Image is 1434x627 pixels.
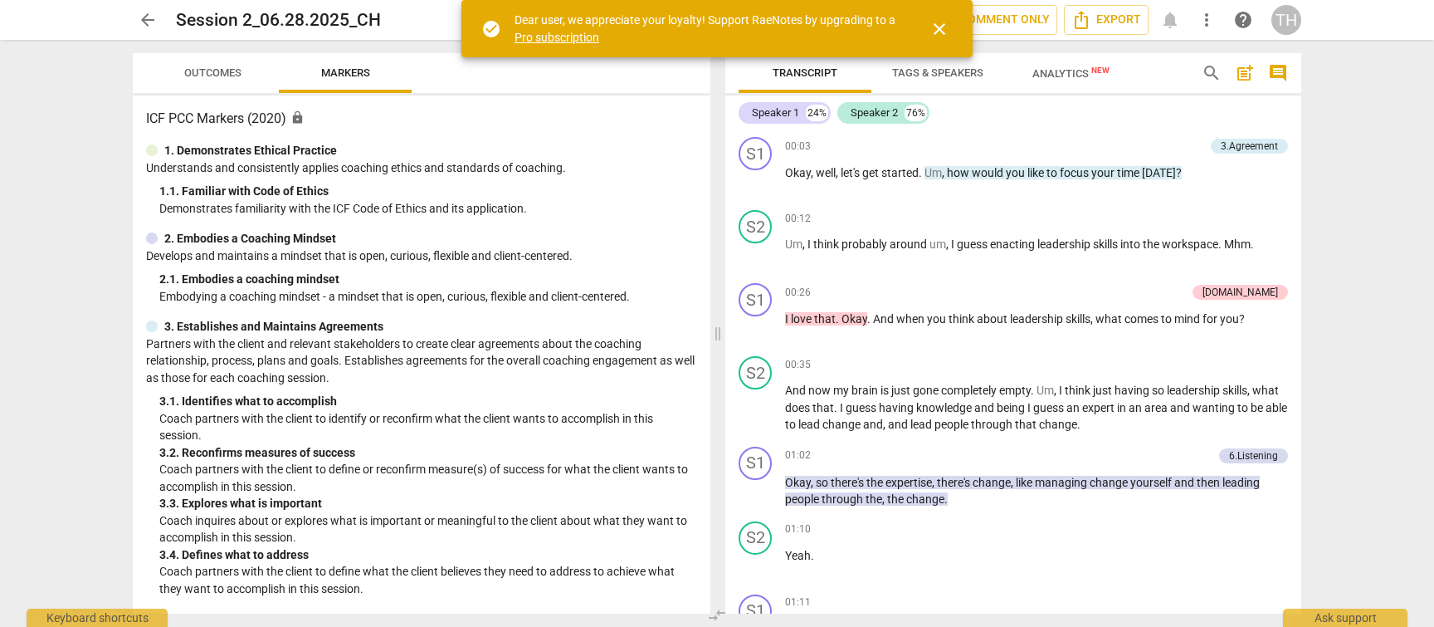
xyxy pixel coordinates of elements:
[290,110,305,125] span: Assessment is enabled for this document. The competency model is locked and follows the assessmen...
[1161,312,1174,326] span: to
[159,200,697,218] p: Demonstrates familiarity with the ICF Code of Ethics and its application.
[957,238,990,251] span: guess
[880,384,891,397] span: is
[785,384,808,397] span: And
[785,549,811,562] span: Yeah
[159,563,697,597] p: Coach partners with the client to define what the client believes they need to address to achieve...
[840,401,846,414] span: I
[146,247,697,265] p: Develops and maintains a mindset that is open, curious, flexible and client-centered.
[1129,401,1144,414] span: an
[1271,5,1301,35] div: TH
[937,476,973,489] span: there's
[846,401,879,414] span: guess
[929,238,946,251] span: Filler word
[159,288,697,306] p: Embodying a coaching mindset - a mindset that is open, curious, flexible and client-centered.
[1016,476,1035,489] span: like
[1252,384,1279,397] span: what
[785,492,822,506] span: people
[808,384,833,397] span: now
[146,109,697,129] h3: ICF PCC Markers (2020)
[811,476,816,489] span: ,
[866,476,885,489] span: the
[822,492,866,506] span: through
[834,401,840,414] span: .
[1027,401,1033,414] span: I
[1090,476,1130,489] span: change
[972,166,1006,179] span: would
[159,546,697,564] div: 3. 4. Defines what to address
[1197,10,1217,30] span: more_vert
[814,312,836,326] span: that
[1167,384,1222,397] span: leadership
[798,418,822,431] span: lead
[159,410,697,444] p: Coach partners with the client to identify or reconfirm what the client wants to accomplish in th...
[1036,384,1054,397] span: Filler word
[883,418,888,431] span: ,
[896,312,927,326] span: when
[941,384,999,397] span: completely
[1091,66,1110,75] span: New
[739,356,772,389] div: Change speaker
[1235,63,1255,83] span: post_add
[1202,312,1220,326] span: for
[1093,384,1115,397] span: just
[1202,285,1278,300] div: [DOMAIN_NAME]
[822,418,863,431] span: change
[1144,401,1170,414] span: area
[1174,312,1202,326] span: mind
[1093,238,1120,251] span: skills
[997,401,1027,414] span: being
[916,401,974,414] span: knowledge
[164,318,383,336] p: 3. Establishes and Maintains Agreements
[159,271,697,288] div: 2. 1. Embodies a coaching mindset
[866,492,882,506] span: the
[1039,418,1077,431] span: change
[515,31,599,44] a: Pro subscription
[1054,384,1059,397] span: ,
[892,66,983,79] span: Tags & Speakers
[851,384,880,397] span: brain
[1268,63,1288,83] span: comment
[1283,609,1407,627] div: Ask support
[919,166,924,179] span: .
[1046,166,1060,179] span: to
[1130,476,1174,489] span: yourself
[159,444,697,462] div: 3. 2. Reconfirms measures of success
[833,384,851,397] span: my
[934,418,971,431] span: people
[863,418,883,431] span: and
[1095,312,1124,326] span: what
[1251,401,1266,414] span: be
[1091,166,1117,179] span: your
[752,105,799,121] div: Speaker 1
[1060,166,1091,179] span: focus
[785,312,791,326] span: I
[1251,238,1254,251] span: .
[841,166,862,179] span: let's
[1232,60,1258,86] button: Add summary
[873,312,896,326] span: And
[867,312,873,326] span: .
[1059,384,1065,397] span: I
[812,401,834,414] span: that
[159,512,697,546] p: Coach inquires about or explores what is important or meaningful to the client about what they wa...
[1031,384,1036,397] span: .
[1229,448,1278,463] div: 6.Listening
[990,238,1037,251] span: enacting
[481,19,501,39] span: check_circle
[974,401,997,414] span: and
[1120,238,1143,251] span: into
[946,238,951,251] span: ,
[1077,418,1080,431] span: .
[1221,139,1278,154] div: 3.Agreement
[1071,10,1141,30] span: Export
[1066,312,1090,326] span: skills
[1006,166,1027,179] span: you
[882,492,887,506] span: ,
[1218,238,1224,251] span: .
[813,238,841,251] span: think
[1142,166,1176,179] span: [DATE]
[159,495,697,512] div: 3. 3. Explores what is important
[146,336,697,387] p: Partners with the client and relevant stakeholders to create clear agreements about the coaching ...
[831,476,866,489] span: there's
